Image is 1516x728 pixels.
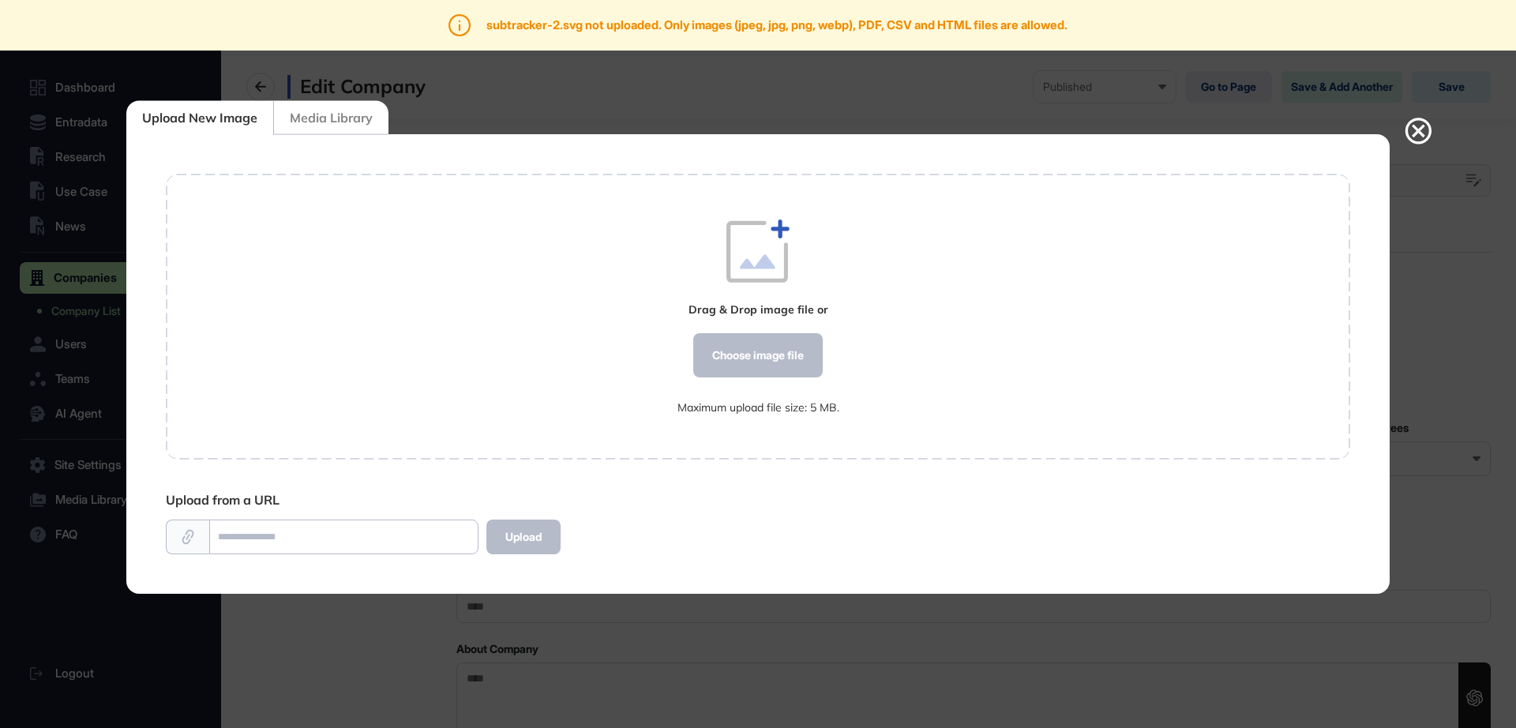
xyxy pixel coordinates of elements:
div: Drag & Drop image file or [689,303,828,316]
div: Choose image file [693,333,823,377]
div: Upload New Image [126,101,273,135]
div: Upload from a URL [166,491,561,508]
div: Media Library [273,101,388,135]
button: Upload [486,520,561,554]
div: subtracker-2.svg not uploaded. Only images (jpeg, jpg, png, webp), PDF, CSV and HTML files are al... [486,18,1068,32]
div: Maximum upload file size: 5 MB. [677,401,839,414]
